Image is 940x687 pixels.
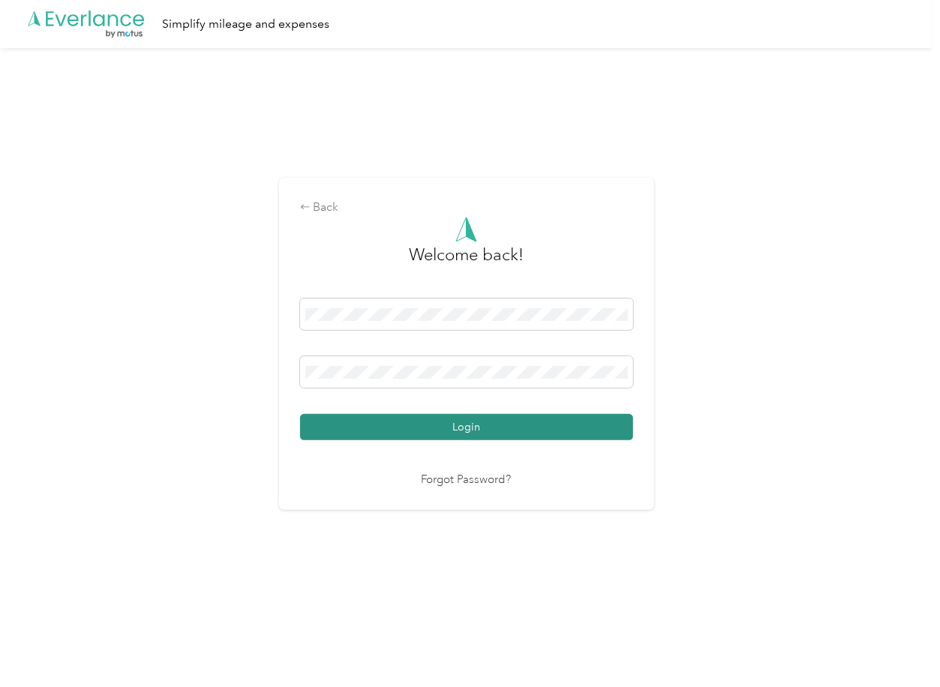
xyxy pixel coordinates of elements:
iframe: Everlance-gr Chat Button Frame [856,603,940,687]
button: Login [300,414,633,440]
div: Back [300,199,633,217]
a: Forgot Password? [422,472,512,489]
h3: greeting [409,242,524,283]
div: Simplify mileage and expenses [162,15,329,34]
